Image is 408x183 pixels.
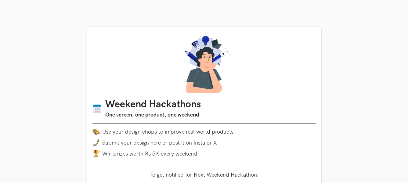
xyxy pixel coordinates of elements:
img: Calendar icon [92,104,102,113]
li: Use your design chops to improve real world products [92,128,316,135]
li: Win prizes worth Rs 5K every weekend [92,150,316,157]
label: To get notified for Next Weekend Hackathon: [150,172,259,178]
span: Submit your design here or post it on Insta or X [102,140,217,146]
img: mobile-in-hand.png [92,139,100,146]
img: palette.png [92,128,100,135]
img: A designer thinking [175,32,233,93]
h1: Weekend Hackathons [105,99,201,111]
img: trophy.png [92,150,100,157]
h3: One screen, one product, one weekend [105,111,201,119]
